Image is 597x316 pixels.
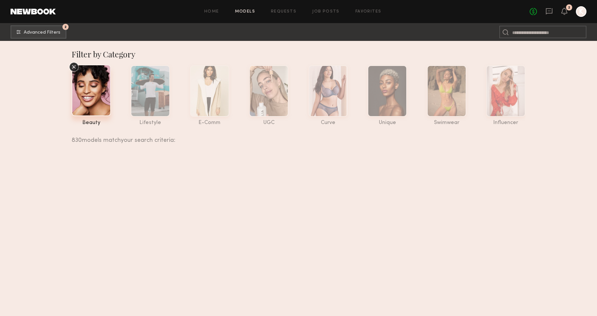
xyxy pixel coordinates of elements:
div: 830 models match your search criteria: [72,130,520,143]
div: 2 [568,6,570,10]
div: influencer [486,120,525,126]
a: Job Posts [312,10,340,14]
div: UGC [249,120,288,126]
a: Models [235,10,255,14]
span: Advanced Filters [24,30,60,35]
a: Favorites [355,10,381,14]
div: beauty [72,120,111,126]
div: lifestyle [131,120,170,126]
span: 2 [64,25,67,28]
a: Requests [271,10,296,14]
div: swimwear [427,120,466,126]
a: K [576,6,586,17]
div: unique [368,120,407,126]
button: 2Advanced Filters [11,25,66,39]
div: e-comm [190,120,229,126]
div: curve [309,120,348,126]
div: Filter by Category [72,49,525,59]
a: Home [204,10,219,14]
